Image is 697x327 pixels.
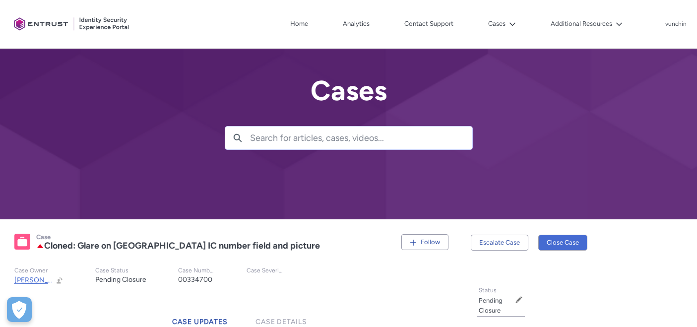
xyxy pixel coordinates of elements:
span: Status [479,287,497,294]
records-entity-label: Case [36,233,51,241]
iframe: Qualified Messenger [651,281,697,327]
button: Search [225,127,250,149]
button: Change Owner [56,276,63,284]
lightning-formatted-text: Cloned: Glare on Malaysia IC number field and picture [44,240,320,251]
button: Close Case [538,235,587,251]
lightning-icon: Escalated [36,241,44,251]
input: Search for articles, cases, videos... [250,127,472,149]
button: User Profile vunchin [665,18,687,28]
p: Case Severity [247,267,283,274]
button: Cases [486,16,518,31]
h2: Cases [225,75,473,106]
lightning-formatted-text: 00334700 [178,275,212,284]
button: Additional Resources [548,16,625,31]
div: Cookie Preferences [7,297,32,322]
span: [PERSON_NAME].nangla [14,276,92,284]
span: Case Updates [172,318,228,326]
span: Case Details [255,318,307,326]
p: Case Owner [14,267,63,274]
lightning-formatted-text: Pending Closure [479,297,503,314]
button: Open Preferences [7,297,32,322]
a: Contact Support [402,16,456,31]
lightning-formatted-text: Pending Closure [95,275,146,284]
p: vunchin [665,21,687,28]
a: Home [288,16,311,31]
button: Follow [401,234,448,250]
p: Case Status [95,267,146,274]
span: Follow [421,238,440,246]
button: Edit Status [515,296,523,304]
p: Case Number [178,267,215,274]
a: Analytics, opens in new tab [340,16,372,31]
button: Escalate Case [471,235,528,251]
